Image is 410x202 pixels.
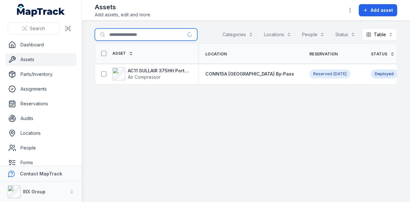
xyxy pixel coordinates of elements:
[5,68,77,81] a: Parts/Inventory
[205,71,294,77] a: CONN15A [GEOGRAPHIC_DATA] By-Pass
[112,51,126,56] span: Asset
[309,69,350,78] a: Reserved[DATE]
[205,71,294,77] span: CONN15A [GEOGRAPHIC_DATA] By-Pass
[5,97,77,110] a: Reservations
[17,4,65,17] a: MapTrack
[20,171,62,176] strong: Contact MapTrack
[5,38,77,51] a: Dashboard
[30,25,45,32] span: Search
[23,189,45,194] strong: RIX Group
[218,28,257,41] button: Categories
[331,28,359,41] button: Status
[371,7,393,13] span: Add asset
[371,52,395,57] a: Status
[309,52,338,57] span: Reservation
[371,52,388,57] span: Status
[8,22,59,35] button: Search
[205,52,227,57] span: Location
[371,69,398,78] div: Deployed
[5,127,77,140] a: Locations
[362,28,397,41] button: Table
[5,83,77,95] a: Assignments
[359,4,397,16] button: Add asset
[5,112,77,125] a: Audits
[128,68,190,74] strong: AC11 SULLAIR 375HH Portable Compressor
[298,28,329,41] button: People
[309,69,350,78] div: Reserved
[112,51,133,56] a: Asset
[5,156,77,169] a: Forms
[95,12,151,18] span: Add assets, edit and more.
[333,71,347,76] span: [DATE]
[5,53,77,66] a: Assets
[95,3,151,12] h2: Assets
[112,68,190,80] a: AC11 SULLAIR 375HH Portable CompressorAir Compressor
[260,28,295,41] button: Locations
[5,141,77,154] a: People
[128,74,160,80] span: Air Compressor
[333,71,347,77] time: 15/10/2025, 12:00:00 am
